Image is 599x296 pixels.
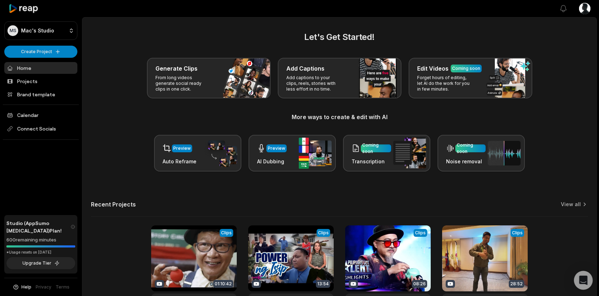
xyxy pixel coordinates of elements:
a: Privacy [36,284,51,290]
p: From long videos generate social ready clips in one click. [155,75,211,92]
div: Coming soon [457,142,484,155]
a: View all [561,201,581,208]
h2: Let's Get Started! [91,31,588,44]
button: Create Project [4,46,77,58]
h3: Edit Videos [417,64,449,73]
span: Connect Socials [4,122,77,135]
div: MS [7,25,18,36]
div: *Usage resets on [DATE] [6,250,75,255]
p: Add captions to your clips, reels, stories with less effort in no time. [286,75,342,92]
a: Brand template [4,88,77,100]
div: Preview [173,145,191,152]
h3: AI Dubbing [257,158,287,165]
h3: Auto Reframe [163,158,196,165]
h3: Add Captions [286,64,324,73]
h3: More ways to create & edit with AI [91,113,588,121]
div: Coming soon [452,65,480,72]
a: Home [4,62,77,74]
p: Forget hours of editing, let AI do the work for you in few minutes. [417,75,472,92]
div: Open Intercom Messenger [574,271,593,290]
img: noise_removal.png [488,141,521,165]
button: Help [12,284,31,290]
img: auto_reframe.png [204,139,237,167]
span: Studio (AppSumo [MEDICAL_DATA]) Plan! [6,219,71,234]
button: Upgrade Tier [6,257,75,269]
p: Mac's Studio [21,27,54,34]
a: Projects [4,75,77,87]
div: Preview [268,145,285,152]
a: Terms [56,284,70,290]
h2: Recent Projects [91,201,136,208]
h3: Transcription [352,158,391,165]
h3: Noise removal [446,158,486,165]
a: Calendar [4,109,77,121]
span: Help [21,284,31,290]
img: ai_dubbing.png [299,138,332,169]
div: 600 remaining minutes [6,236,75,244]
div: Coming soon [362,142,390,155]
h3: Generate Clips [155,64,198,73]
img: transcription.png [393,138,426,168]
